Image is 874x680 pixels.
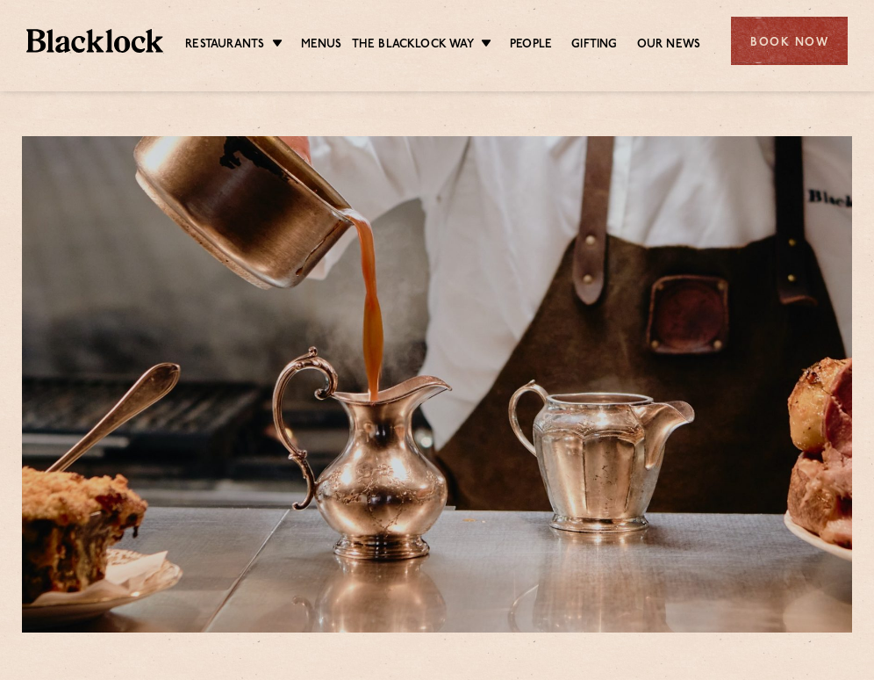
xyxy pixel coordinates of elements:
[637,36,701,55] a: Our News
[571,36,617,55] a: Gifting
[352,36,474,55] a: The Blacklock Way
[301,36,342,55] a: Menus
[185,36,264,55] a: Restaurants
[731,17,848,65] div: Book Now
[26,29,163,52] img: BL_Textured_Logo-footer-cropped.svg
[510,36,552,55] a: People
